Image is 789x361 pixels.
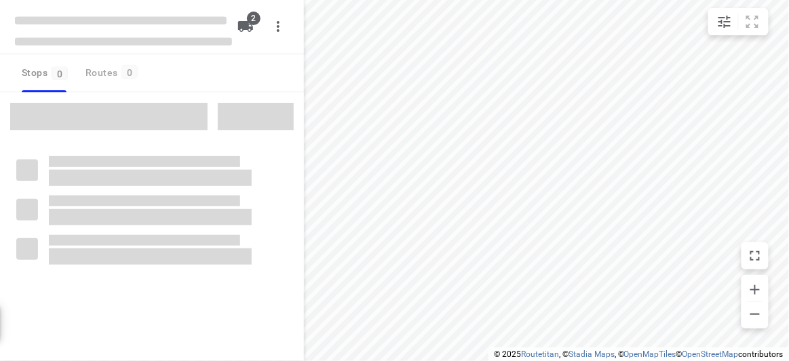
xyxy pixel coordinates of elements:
[624,349,676,359] a: OpenMapTiles
[569,349,615,359] a: Stadia Maps
[494,349,784,359] li: © 2025 , © , © © contributors
[711,8,738,35] button: Map settings
[682,349,739,359] a: OpenStreetMap
[708,8,769,35] div: small contained button group
[521,349,559,359] a: Routetitan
